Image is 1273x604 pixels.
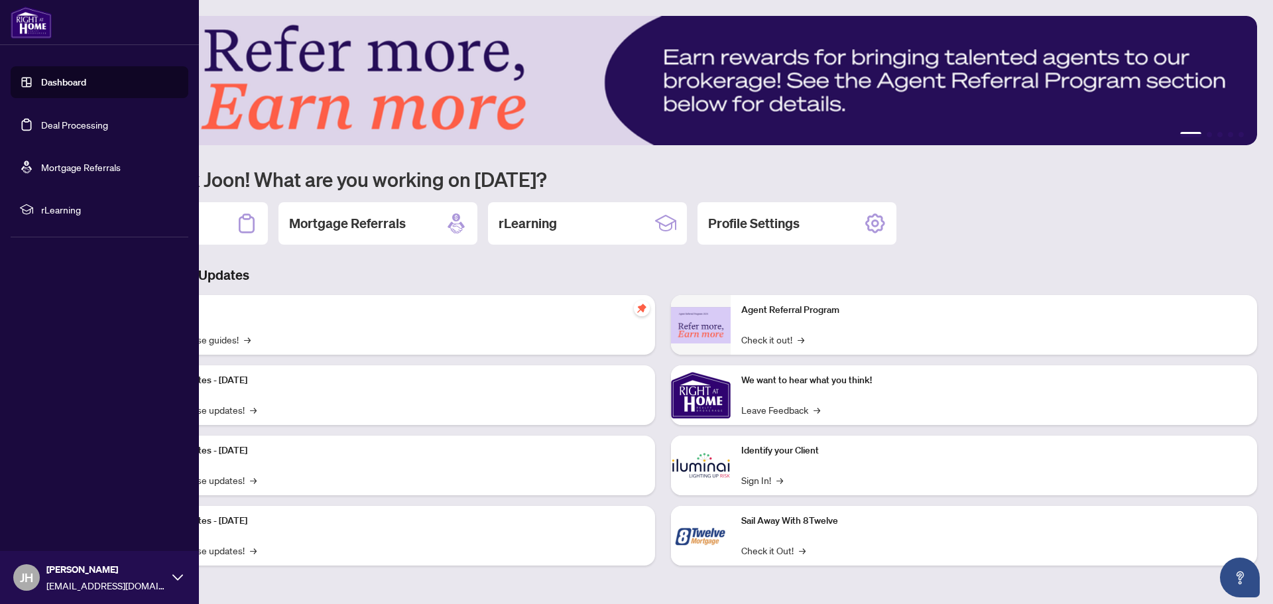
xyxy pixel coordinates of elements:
[708,214,800,233] h2: Profile Settings
[671,365,731,425] img: We want to hear what you think!
[741,514,1246,528] p: Sail Away With 8Twelve
[671,506,731,566] img: Sail Away With 8Twelve
[671,307,731,343] img: Agent Referral Program
[11,7,52,38] img: logo
[776,473,783,487] span: →
[741,373,1246,388] p: We want to hear what you think!
[46,578,166,593] span: [EMAIL_ADDRESS][DOMAIN_NAME]
[741,303,1246,318] p: Agent Referral Program
[741,402,820,417] a: Leave Feedback→
[41,76,86,88] a: Dashboard
[69,266,1257,284] h3: Brokerage & Industry Updates
[1220,558,1260,597] button: Open asap
[250,543,257,558] span: →
[1228,132,1233,137] button: 4
[814,402,820,417] span: →
[69,16,1257,145] img: Slide 0
[1217,132,1223,137] button: 3
[139,303,644,318] p: Self-Help
[741,543,806,558] a: Check it Out!→
[289,214,406,233] h2: Mortgage Referrals
[20,568,33,587] span: JH
[139,514,644,528] p: Platform Updates - [DATE]
[671,436,731,495] img: Identify your Client
[46,562,166,577] span: [PERSON_NAME]
[41,119,108,131] a: Deal Processing
[499,214,557,233] h2: rLearning
[741,473,783,487] a: Sign In!→
[41,161,121,173] a: Mortgage Referrals
[139,444,644,458] p: Platform Updates - [DATE]
[799,543,806,558] span: →
[139,373,644,388] p: Platform Updates - [DATE]
[798,332,804,347] span: →
[1180,132,1201,137] button: 1
[741,444,1246,458] p: Identify your Client
[634,300,650,316] span: pushpin
[250,473,257,487] span: →
[741,332,804,347] a: Check it out!→
[250,402,257,417] span: →
[69,166,1257,192] h1: Welcome back Joon! What are you working on [DATE]?
[1207,132,1212,137] button: 2
[1239,132,1244,137] button: 5
[244,332,251,347] span: →
[41,202,179,217] span: rLearning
